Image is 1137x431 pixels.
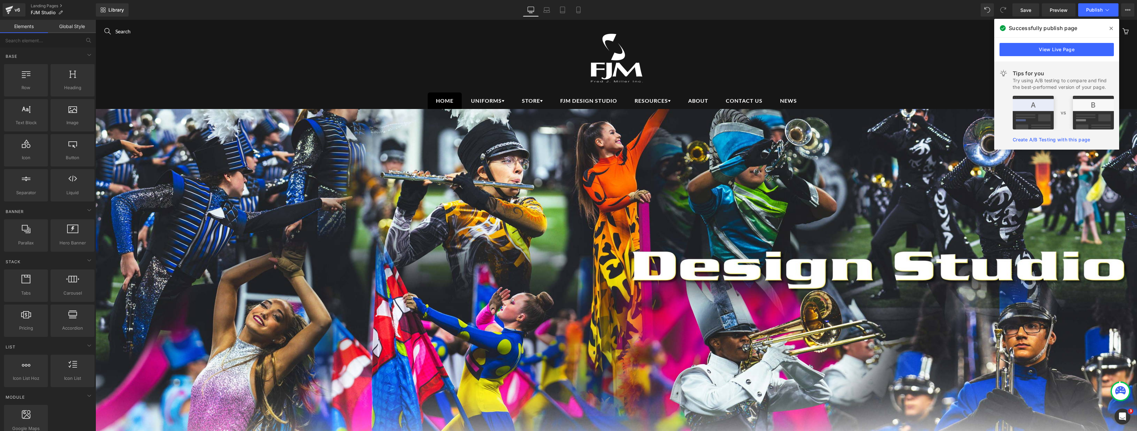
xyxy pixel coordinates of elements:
span: Banner [5,208,24,215]
a: Home [332,73,366,89]
button: Undo [981,3,994,17]
a: Resources [531,73,583,89]
a: FJM Design Studio [456,73,530,89]
span: Module [5,394,25,400]
a: Uniforms [367,73,417,89]
span: Parallax [6,239,46,246]
input: Search [7,7,89,17]
iframe: Intercom live chat [1115,409,1130,424]
a: Create A/B Testing with this page [1013,137,1090,142]
button: Publish [1078,3,1118,17]
span: Icon [6,154,46,161]
span: Tabs [6,290,46,297]
div: Tips for you [1013,69,1114,77]
a: Laptop [539,3,555,17]
span: Publish [1086,7,1103,13]
button: Redo [997,3,1010,17]
img: tip.png [1013,96,1114,129]
span: Row [6,84,46,91]
button: More [1121,3,1134,17]
span: Liquid [53,189,93,196]
a: Preview [1042,3,1076,17]
span: Carousel [53,290,93,297]
span: Text Block [6,119,46,126]
span: Hero Banner [53,239,93,246]
span: Icon List Hoz [6,375,46,382]
span: Button [53,154,93,161]
span: Pricing [6,325,46,332]
span: Accordion [53,325,93,332]
span: Stack [5,259,21,265]
span: Successfully publish page [1009,24,1077,32]
span: Heading [53,84,93,91]
a: Global Style [48,20,96,33]
a: Mobile [570,3,586,17]
span: Icon List [53,375,93,382]
span: List [5,344,16,350]
img: Fred J. Miller Inc. [491,7,551,66]
a: News [676,73,710,89]
a: v6 [3,3,25,17]
a: Store [418,73,455,89]
img: light.svg [1000,69,1007,77]
a: Contact Us [622,73,675,89]
a: New Library [96,3,129,17]
span: Save [1020,7,1031,14]
span: 3 [1128,409,1133,414]
span: Preview [1050,7,1068,14]
span: Separator [6,189,46,196]
span: Base [5,53,18,59]
a: Tablet [555,3,570,17]
div: v6 [13,6,21,14]
div: Try using A/B testing to compare and find the best-performed version of your page. [1013,77,1114,90]
span: Image [53,119,93,126]
a: Landing Pages [31,3,96,9]
a: About [584,73,621,89]
a: Desktop [523,3,539,17]
span: Library [108,7,124,13]
span: FJM Studio [31,10,56,15]
a: View Live Page [1000,43,1114,56]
